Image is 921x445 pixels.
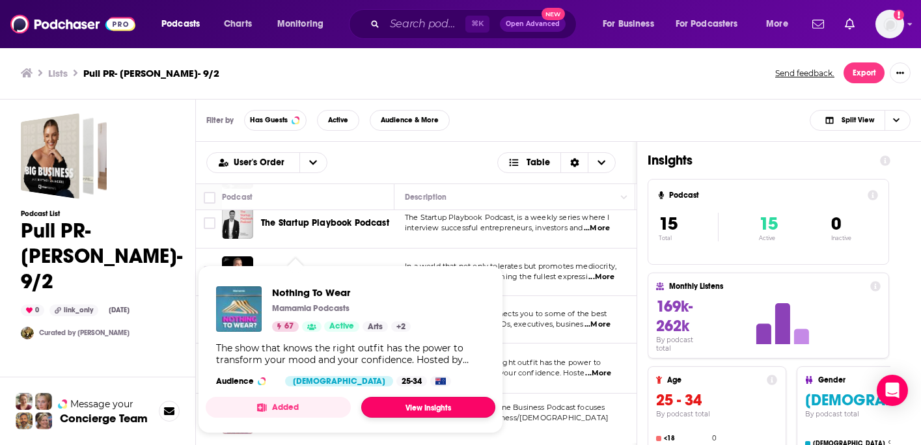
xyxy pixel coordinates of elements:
span: Open Advanced [506,21,560,27]
span: 15 [759,213,778,235]
span: Podcasts [161,15,200,33]
span: Active [329,320,354,333]
a: Pull PR- Jane Lu- 9/2 [21,113,107,199]
span: ⌘ K [465,16,489,33]
h1: Pull PR- [PERSON_NAME]- 9/2 [21,218,182,294]
div: Search podcasts, credits, & more... [361,9,589,39]
button: open menu [594,14,670,34]
button: Export [844,62,885,83]
div: Open Intercom Messenger [877,375,908,406]
span: Audience & More [381,116,439,124]
span: 67 [284,320,294,333]
a: Show notifications dropdown [807,13,829,35]
span: Split View [842,116,874,124]
img: Sydney Profile [16,393,33,410]
input: Search podcasts, credits, & more... [385,14,465,34]
a: The Startup Playbook Podcast [261,217,389,230]
span: on helping women in business/[DEMOGRAPHIC_DATA] entreprene [405,413,609,433]
span: 169k-262k [656,297,693,336]
a: +2 [391,321,411,332]
div: 0 [21,304,44,316]
span: ...More [585,368,611,379]
img: Nothing To Wear [216,286,262,332]
button: Send feedback. [771,68,838,79]
img: Jon Profile [16,412,33,429]
a: Lists [48,67,68,79]
div: [DEMOGRAPHIC_DATA] [285,376,393,386]
img: Elevate With Jack Delosa [222,256,253,288]
span: interview successful entrepreneurs, investors and [405,223,583,232]
button: Show More Button [890,62,911,83]
img: User Profile [875,10,904,38]
a: Active [324,321,359,332]
span: ...More [584,319,611,330]
a: View Insights [361,397,495,418]
img: SydneyDemo [21,327,34,340]
button: open menu [667,14,757,34]
span: Has Guests [250,116,288,124]
span: ...More [588,272,614,282]
p: Active [759,235,778,241]
span: 0 [831,213,841,235]
a: Curated by [PERSON_NAME] [39,329,130,337]
button: Open AdvancedNew [500,16,566,32]
h3: 25 - 34 [656,390,777,410]
button: Choose View [497,152,616,173]
span: More [766,15,788,33]
h2: Choose List sort [206,152,327,173]
span: For Podcasters [676,15,738,33]
a: Nothing To Wear [272,286,411,299]
p: Mamamia Podcasts [272,303,350,314]
h3: Pull PR- [PERSON_NAME]- 9/2 [83,67,219,79]
div: Podcast [222,189,253,205]
a: 67 [272,321,299,332]
span: transform your mood and your confidence. Hoste [405,368,584,377]
button: Show profile menu [875,10,904,38]
span: Charts [224,15,252,33]
p: Total [659,235,718,241]
span: Active [328,116,348,124]
h4: Age [667,375,762,384]
p: Inactive [831,235,851,241]
h3: Filter by [206,116,234,125]
span: 15 [659,213,678,235]
span: Logged in as Alexandrapullpr [875,10,904,38]
img: The Startup Playbook Podcast [222,208,253,239]
span: In a world that not only tolerates but promotes mediocrity, [405,262,616,271]
span: Toggle select row [204,217,215,229]
button: Choose View [810,110,911,131]
span: The Startup Playbook Podcast [261,217,389,228]
a: Arts [363,321,388,332]
h4: Podcast [669,191,862,200]
span: User's Order [234,158,289,167]
button: open menu [757,14,804,34]
h1: Insights [648,152,870,169]
button: Has Guests [244,110,307,131]
a: Show notifications dropdown [840,13,860,35]
div: Description [405,189,447,205]
h4: By podcast total [656,410,777,418]
span: Table [527,158,550,167]
button: open menu [207,158,299,167]
span: The [PERSON_NAME] Online Business Podcast focuses [405,403,605,412]
div: The show that knows the right outfit has the power to transform your mood and your confidence. Ho... [216,342,485,366]
img: Barbara Profile [35,412,52,429]
span: we share a vision, of becoming the fullest expressi [405,272,588,281]
svg: Add a profile image [894,10,904,20]
button: Column Actions [616,189,632,205]
button: open menu [299,153,327,172]
button: open menu [152,14,217,34]
span: Monitoring [277,15,323,33]
span: ...More [584,223,610,234]
h4: Monthly Listens [669,282,864,291]
button: Added [206,397,351,418]
img: Podchaser - Follow, Share and Rate Podcasts [10,12,135,36]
